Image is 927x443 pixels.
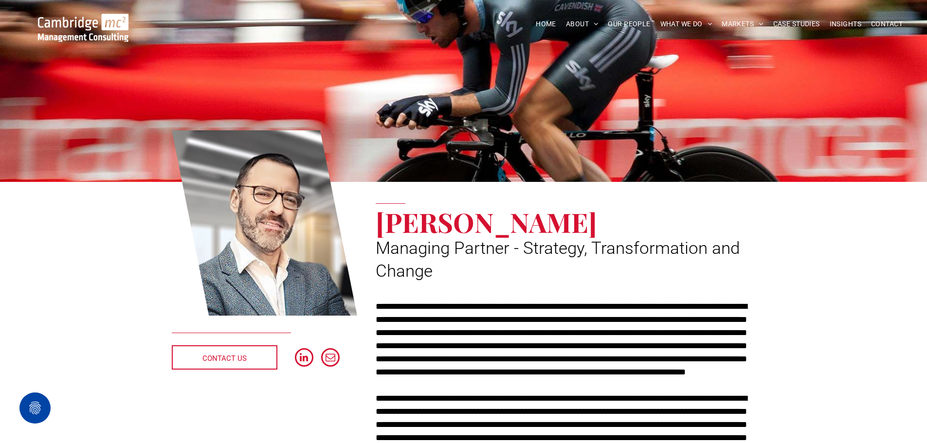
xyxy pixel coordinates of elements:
a: linkedin [295,348,313,369]
span: Managing Partner - Strategy, Transformation and Change [376,238,740,281]
img: Go to Homepage [38,14,128,42]
a: ABOUT [561,17,603,32]
a: INSIGHTS [825,17,866,32]
span: CONTACT US [202,346,247,371]
a: email [321,348,340,369]
a: MARKETS [717,17,768,32]
a: CONTACT [866,17,908,32]
a: HOME [531,17,561,32]
span: [PERSON_NAME] [376,204,597,240]
a: WHAT WE DO [655,17,717,32]
a: OUR PEOPLE [603,17,655,32]
a: CONTACT US [172,345,277,370]
a: CASE STUDIES [768,17,825,32]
